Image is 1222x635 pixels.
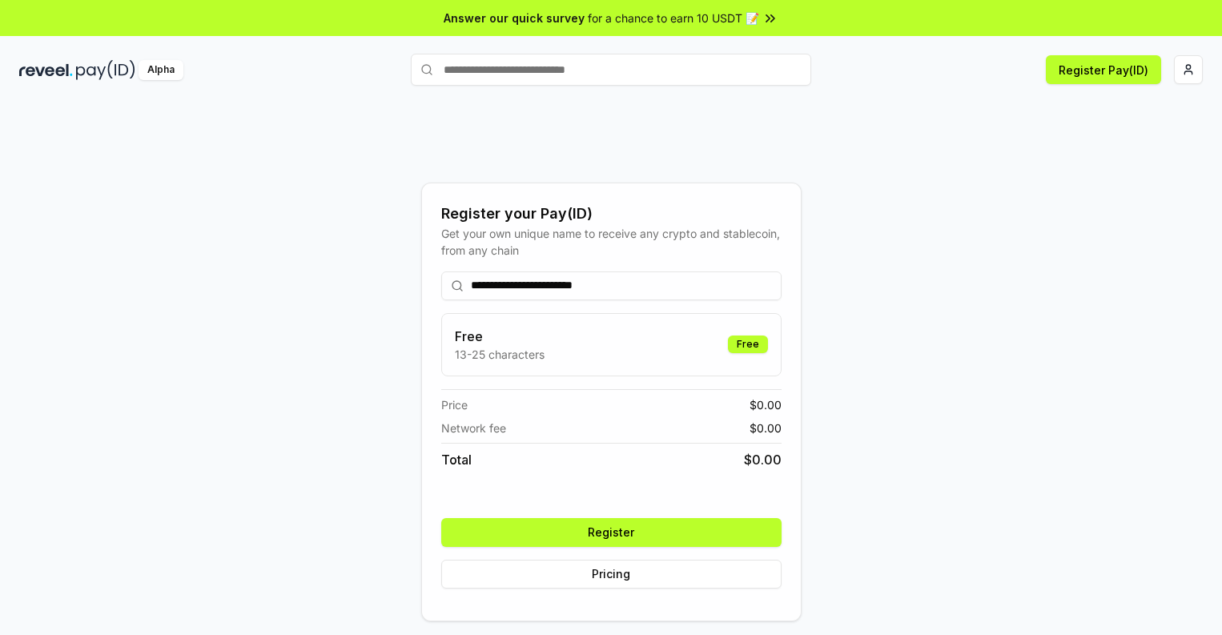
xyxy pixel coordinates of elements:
[455,327,545,346] h3: Free
[444,10,585,26] span: Answer our quick survey
[441,225,782,259] div: Get your own unique name to receive any crypto and stablecoin, from any chain
[455,346,545,363] p: 13-25 characters
[441,420,506,436] span: Network fee
[588,10,759,26] span: for a chance to earn 10 USDT 📝
[139,60,183,80] div: Alpha
[19,60,73,80] img: reveel_dark
[441,518,782,547] button: Register
[441,450,472,469] span: Total
[750,420,782,436] span: $ 0.00
[441,560,782,589] button: Pricing
[744,450,782,469] span: $ 0.00
[1046,55,1161,84] button: Register Pay(ID)
[441,396,468,413] span: Price
[750,396,782,413] span: $ 0.00
[441,203,782,225] div: Register your Pay(ID)
[76,60,135,80] img: pay_id
[728,336,768,353] div: Free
